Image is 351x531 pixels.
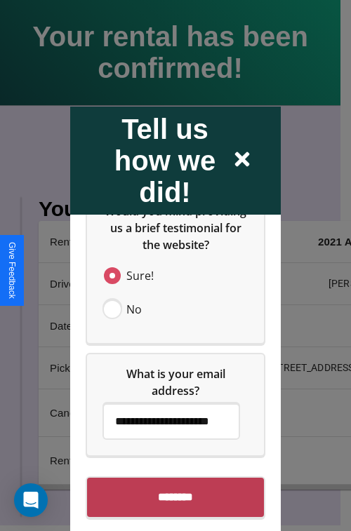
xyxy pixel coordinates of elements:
[14,483,48,517] div: Open Intercom Messenger
[126,300,142,317] span: No
[98,113,232,208] h2: Tell us how we did!
[126,267,154,283] span: Sure!
[7,242,17,299] div: Give Feedback
[126,365,228,398] span: What is your email address?
[105,203,249,252] span: Would you mind providing us a brief testimonial for the website?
